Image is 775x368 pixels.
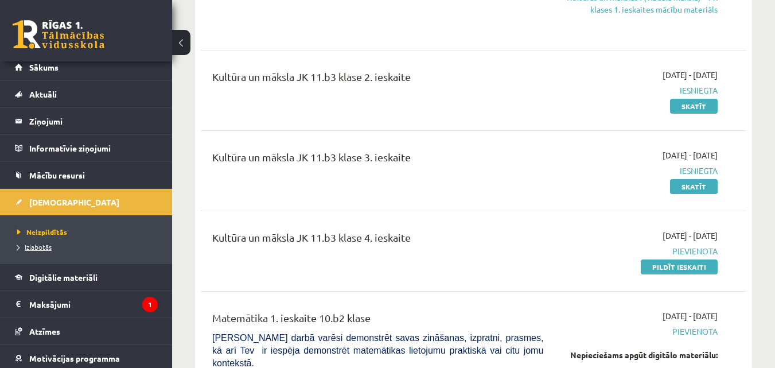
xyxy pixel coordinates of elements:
[15,108,158,134] a: Ziņojumi
[663,230,718,242] span: [DATE] - [DATE]
[29,291,158,317] legend: Maksājumi
[560,165,718,177] span: Iesniegta
[212,149,543,171] div: Kultūra un māksla JK 11.b3 klase 3. ieskaite
[29,62,59,72] span: Sākums
[670,99,718,114] a: Skatīt
[17,242,52,251] span: Izlabotās
[663,69,718,81] span: [DATE] - [DATE]
[560,349,718,361] div: Nepieciešams apgūt digitālo materiālu:
[15,135,158,161] a: Informatīvie ziņojumi
[15,162,158,188] a: Mācību resursi
[29,197,119,207] span: [DEMOGRAPHIC_DATA]
[13,20,104,49] a: Rīgas 1. Tālmācības vidusskola
[663,310,718,322] span: [DATE] - [DATE]
[670,179,718,194] a: Skatīt
[17,227,161,237] a: Neizpildītās
[663,149,718,161] span: [DATE] - [DATE]
[15,318,158,344] a: Atzīmes
[29,89,57,99] span: Aktuāli
[212,310,543,331] div: Matemātika 1. ieskaite 10.b2 klase
[29,326,60,336] span: Atzīmes
[29,170,85,180] span: Mācību resursi
[560,84,718,96] span: Iesniegta
[641,259,718,274] a: Pildīt ieskaiti
[212,333,543,368] span: [PERSON_NAME] darbā varēsi demonstrēt savas zināšanas, izpratni, prasmes, kā arī Tev ir iespēja d...
[29,272,98,282] span: Digitālie materiāli
[29,108,158,134] legend: Ziņojumi
[212,230,543,251] div: Kultūra un māksla JK 11.b3 klase 4. ieskaite
[15,81,158,107] a: Aktuāli
[29,135,158,161] legend: Informatīvie ziņojumi
[15,54,158,80] a: Sākums
[560,326,718,338] span: Pievienota
[142,297,158,312] i: 1
[212,69,543,90] div: Kultūra un māksla JK 11.b3 klase 2. ieskaite
[15,189,158,215] a: [DEMOGRAPHIC_DATA]
[15,291,158,317] a: Maksājumi1
[15,264,158,290] a: Digitālie materiāli
[29,353,120,363] span: Motivācijas programma
[560,245,718,257] span: Pievienota
[17,242,161,252] a: Izlabotās
[17,227,67,237] span: Neizpildītās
